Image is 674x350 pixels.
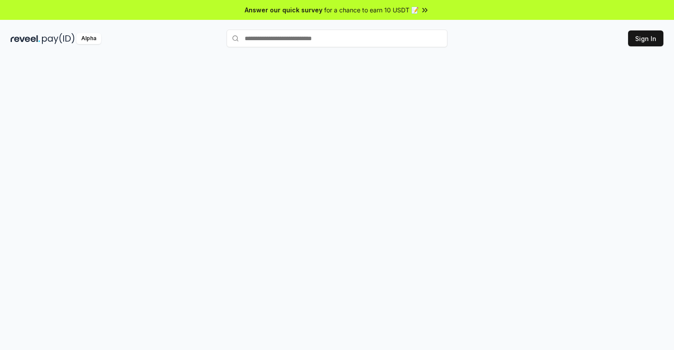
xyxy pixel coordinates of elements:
[324,5,419,15] span: for a chance to earn 10 USDT 📝
[628,30,663,46] button: Sign In
[11,33,40,44] img: reveel_dark
[76,33,101,44] div: Alpha
[245,5,322,15] span: Answer our quick survey
[42,33,75,44] img: pay_id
